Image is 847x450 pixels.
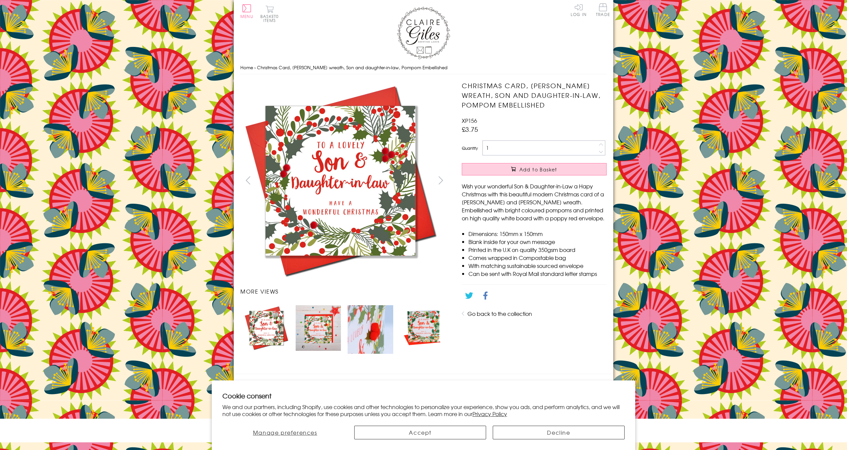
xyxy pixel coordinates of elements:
a: Go back to the collection [467,310,532,318]
h3: More views [240,287,448,295]
li: Can be sent with Royal Mail standard letter stamps [468,270,607,278]
img: Christmas Card, Holly wreath, Son and daughter-in-law, Pompom Embellished [348,305,393,353]
img: Christmas Card, Holly wreath, Son and daughter-in-law, Pompom Embellished [448,81,648,280]
h2: Cookie consent [222,391,625,400]
span: Manage preferences [253,428,317,436]
button: Accept [354,426,486,439]
a: Home [240,64,253,71]
span: Add to Basket [519,166,557,173]
button: Menu [240,4,253,18]
span: › [254,64,256,71]
li: Carousel Page 2 [292,302,344,357]
li: Comes wrapped in Compostable bag [468,254,607,262]
button: next [433,173,448,188]
span: Trade [596,3,610,16]
li: Carousel Page 1 (Current Slide) [240,302,292,357]
li: Carousel Page 4 [397,302,448,357]
span: XP156 [462,116,477,124]
span: 0 items [263,13,279,23]
p: Wish your wonderful Son & Daughter-in-Law a Hapy Christmas with this beautiful modern Christmas c... [462,182,607,222]
li: Carousel Page 3 [344,302,396,357]
button: prev [240,173,255,188]
button: Add to Basket [462,163,607,175]
li: Dimensions: 150mm x 150mm [468,230,607,238]
span: Christmas Card, [PERSON_NAME] wreath, Son and daughter-in-law, Pompom Embellished [257,64,447,71]
span: £3.75 [462,124,478,134]
button: Manage preferences [222,426,348,439]
img: Christmas Card, Holly wreath, Son and daughter-in-law, Pompom Embellished [400,305,445,348]
li: With matching sustainable sourced envelope [468,262,607,270]
img: Christmas Card, Holly wreath, Son and daughter-in-law, Pompom Embellished [244,305,289,350]
li: Printed in the U.K on quality 350gsm board [468,246,607,254]
nav: breadcrumbs [240,61,607,75]
h1: Christmas Card, [PERSON_NAME] wreath, Son and daughter-in-law, Pompom Embellished [462,81,607,110]
a: Log In [571,3,587,16]
label: Quantity [462,145,478,151]
img: Claire Giles Greetings Cards [397,7,450,59]
img: Christmas Card, Holly wreath, Son and daughter-in-law, Pompom Embellished [240,81,440,281]
p: We and our partners, including Shopify, use cookies and other technologies to personalize your ex... [222,403,625,417]
a: Privacy Policy [472,410,507,418]
li: Blank inside for your own message [468,238,607,246]
button: Basket0 items [260,5,279,22]
span: Menu [240,13,253,19]
img: Christmas Card, Holly wreath, Son and daughter-in-law, Pompom Embellished [296,305,341,350]
a: Trade [596,3,610,18]
button: Decline [493,426,625,439]
ul: Carousel Pagination [240,302,448,357]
